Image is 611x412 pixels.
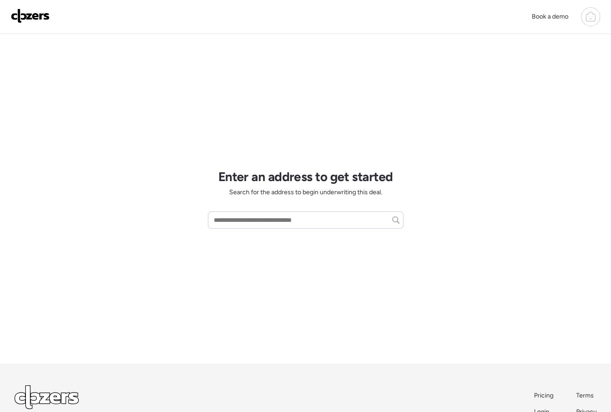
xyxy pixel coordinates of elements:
[576,392,594,399] span: Terms
[218,169,393,184] h1: Enter an address to get started
[534,391,554,400] a: Pricing
[576,391,597,400] a: Terms
[229,188,382,197] span: Search for the address to begin underwriting this deal.
[534,392,553,399] span: Pricing
[532,13,568,20] span: Book a demo
[11,9,50,23] img: Logo
[14,385,79,409] img: Logo Light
